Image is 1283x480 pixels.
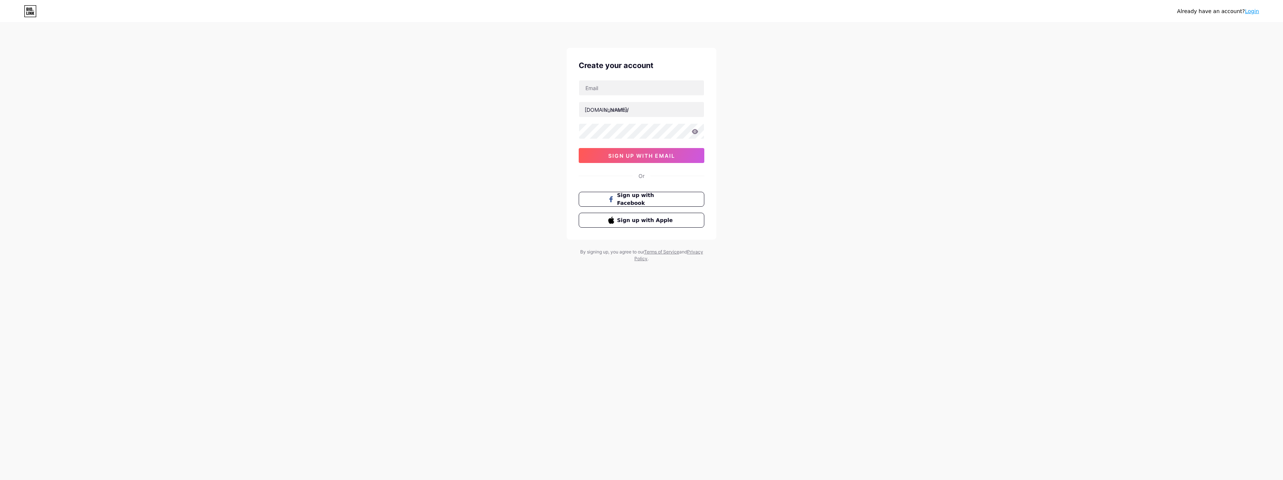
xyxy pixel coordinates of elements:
[579,80,704,95] input: Email
[644,249,679,255] a: Terms of Service
[579,148,704,163] button: sign up with email
[617,216,675,224] span: Sign up with Apple
[578,249,705,262] div: By signing up, you agree to our and .
[1177,7,1259,15] div: Already have an account?
[579,213,704,228] button: Sign up with Apple
[617,191,675,207] span: Sign up with Facebook
[639,172,644,180] div: Or
[608,153,675,159] span: sign up with email
[579,102,704,117] input: username
[579,192,704,207] button: Sign up with Facebook
[1245,8,1259,14] a: Login
[579,60,704,71] div: Create your account
[585,106,629,114] div: [DOMAIN_NAME]/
